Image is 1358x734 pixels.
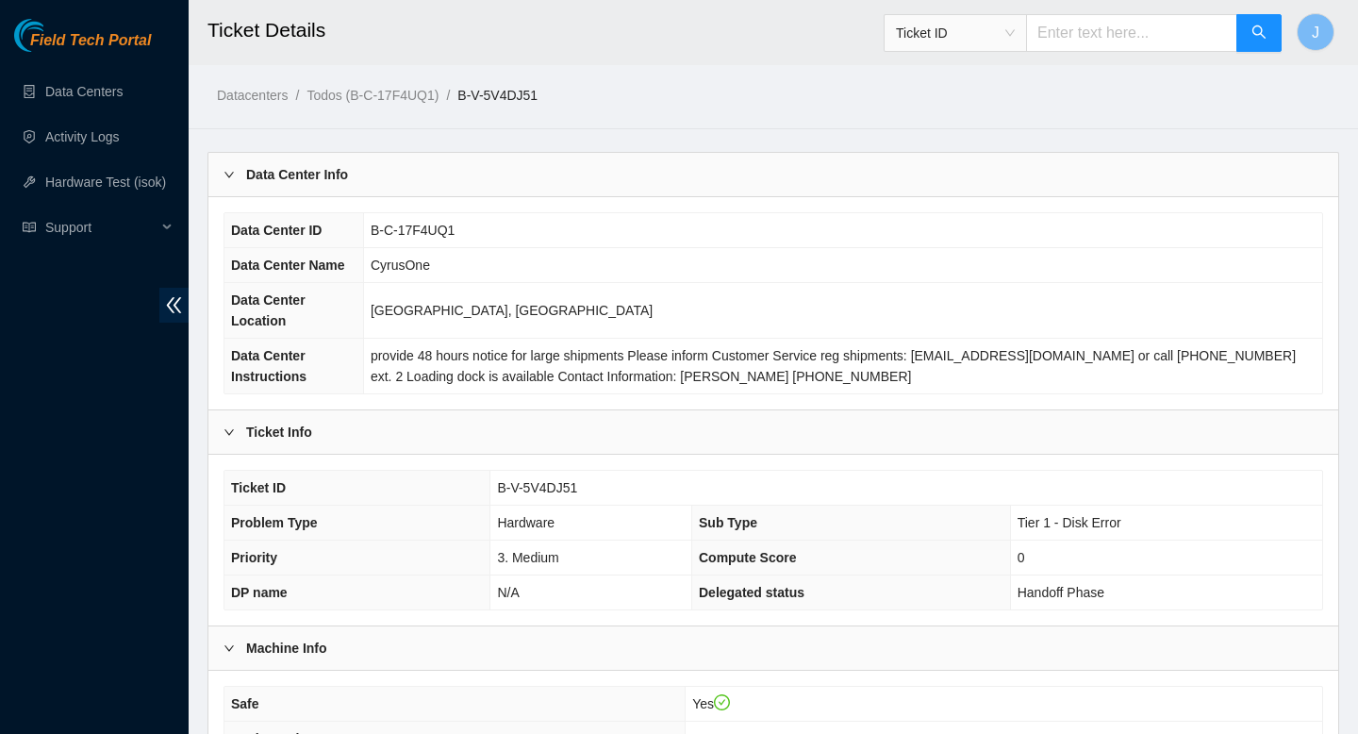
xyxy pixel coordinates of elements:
[231,292,306,328] span: Data Center Location
[714,694,731,711] span: check-circle
[1018,550,1025,565] span: 0
[246,638,327,659] b: Machine Info
[699,585,804,600] span: Delegated status
[14,34,151,58] a: Akamai TechnologiesField Tech Portal
[1018,515,1121,530] span: Tier 1 - Disk Error
[371,258,430,273] span: CyrusOne
[371,348,1296,384] span: provide 48 hours notice for large shipments Please inform Customer Service reg shipments: [EMAIL_...
[246,164,348,185] b: Data Center Info
[208,153,1338,196] div: Data Center Info
[45,84,123,99] a: Data Centers
[231,480,286,495] span: Ticket ID
[497,550,558,565] span: 3. Medium
[45,209,157,246] span: Support
[699,550,796,565] span: Compute Score
[231,515,318,530] span: Problem Type
[208,626,1338,670] div: Machine Info
[1018,585,1104,600] span: Handoff Phase
[497,480,577,495] span: B-V-5V4DJ51
[371,223,455,238] span: B-C-17F4UQ1
[217,88,288,103] a: Datacenters
[692,696,730,711] span: Yes
[231,696,259,711] span: Safe
[14,19,95,52] img: Akamai Technologies
[224,642,235,654] span: right
[159,288,189,323] span: double-left
[1251,25,1267,42] span: search
[497,585,519,600] span: N/A
[231,258,345,273] span: Data Center Name
[306,88,439,103] a: Todos (B-C-17F4UQ1)
[45,129,120,144] a: Activity Logs
[371,303,653,318] span: [GEOGRAPHIC_DATA], [GEOGRAPHIC_DATA]
[30,32,151,50] span: Field Tech Portal
[446,88,450,103] span: /
[295,88,299,103] span: /
[231,348,306,384] span: Data Center Instructions
[1236,14,1282,52] button: search
[896,19,1015,47] span: Ticket ID
[231,223,322,238] span: Data Center ID
[208,410,1338,454] div: Ticket Info
[1297,13,1334,51] button: J
[231,550,277,565] span: Priority
[231,585,288,600] span: DP name
[224,169,235,180] span: right
[45,175,166,190] a: Hardware Test (isok)
[23,221,36,234] span: read
[457,88,538,103] a: B-V-5V4DJ51
[699,515,757,530] span: Sub Type
[246,422,312,442] b: Ticket Info
[497,515,555,530] span: Hardware
[1312,21,1319,44] span: J
[1026,14,1237,52] input: Enter text here...
[224,426,235,438] span: right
